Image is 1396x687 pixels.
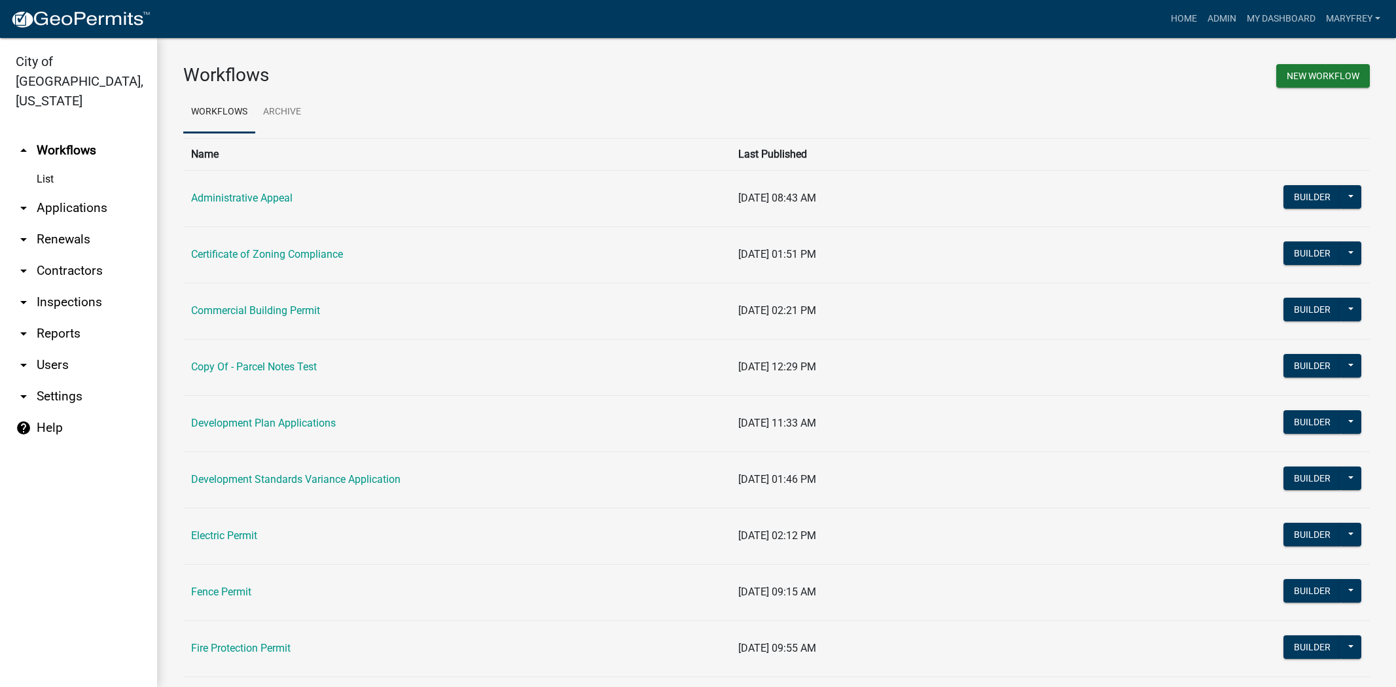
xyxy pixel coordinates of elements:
[16,326,31,342] i: arrow_drop_down
[1283,241,1341,265] button: Builder
[1283,410,1341,434] button: Builder
[1283,579,1341,603] button: Builder
[1283,298,1341,321] button: Builder
[738,361,816,373] span: [DATE] 12:29 PM
[1283,467,1341,490] button: Builder
[183,92,255,133] a: Workflows
[1283,185,1341,209] button: Builder
[16,389,31,404] i: arrow_drop_down
[191,361,317,373] a: Copy Of - Parcel Notes Test
[191,417,336,429] a: Development Plan Applications
[730,138,1139,170] th: Last Published
[16,420,31,436] i: help
[16,232,31,247] i: arrow_drop_down
[738,304,816,317] span: [DATE] 02:21 PM
[191,529,257,542] a: Electric Permit
[183,64,767,86] h3: Workflows
[1321,7,1386,31] a: MaryFrey
[16,357,31,373] i: arrow_drop_down
[1283,523,1341,546] button: Builder
[183,138,730,170] th: Name
[191,304,320,317] a: Commercial Building Permit
[191,192,293,204] a: Administrative Appeal
[16,143,31,158] i: arrow_drop_up
[1283,354,1341,378] button: Builder
[16,200,31,216] i: arrow_drop_down
[1202,7,1242,31] a: Admin
[191,248,343,260] a: Certificate of Zoning Compliance
[738,248,816,260] span: [DATE] 01:51 PM
[191,642,291,654] a: Fire Protection Permit
[1283,635,1341,659] button: Builder
[738,192,816,204] span: [DATE] 08:43 AM
[1166,7,1202,31] a: Home
[1276,64,1370,88] button: New Workflow
[738,473,816,485] span: [DATE] 01:46 PM
[16,294,31,310] i: arrow_drop_down
[738,529,816,542] span: [DATE] 02:12 PM
[191,586,251,598] a: Fence Permit
[255,92,309,133] a: Archive
[738,642,816,654] span: [DATE] 09:55 AM
[191,473,401,485] a: Development Standards Variance Application
[16,263,31,279] i: arrow_drop_down
[1242,7,1321,31] a: My Dashboard
[738,417,816,429] span: [DATE] 11:33 AM
[738,586,816,598] span: [DATE] 09:15 AM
